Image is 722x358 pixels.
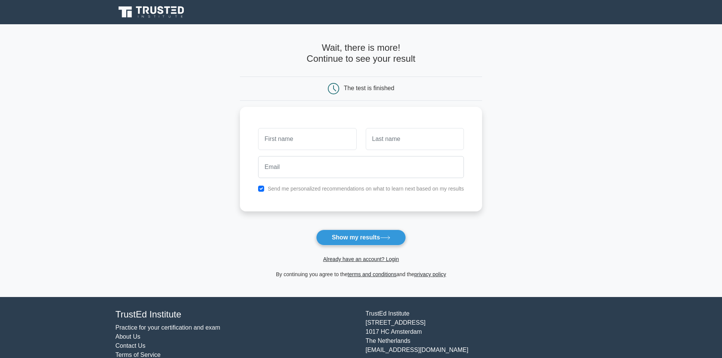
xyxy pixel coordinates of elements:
h4: TrustEd Institute [116,309,357,320]
a: Contact Us [116,342,146,349]
div: The test is finished [344,85,394,91]
input: First name [258,128,356,150]
label: Send me personalized recommendations on what to learn next based on my results [268,186,464,192]
a: About Us [116,333,141,340]
button: Show my results [316,230,406,245]
a: Practice for your certification and exam [116,324,221,331]
a: terms and conditions [348,271,396,277]
div: By continuing you agree to the and the [235,270,487,279]
h4: Wait, there is more! Continue to see your result [240,42,482,64]
a: privacy policy [414,271,446,277]
a: Terms of Service [116,352,161,358]
input: Last name [366,128,464,150]
input: Email [258,156,464,178]
a: Already have an account? Login [323,256,399,262]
